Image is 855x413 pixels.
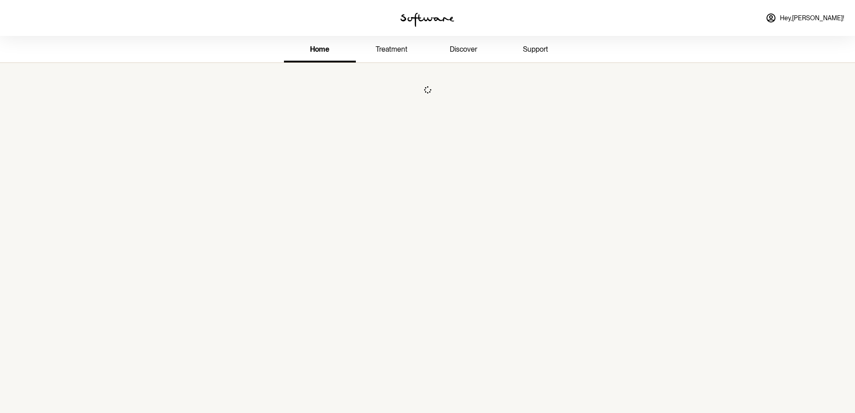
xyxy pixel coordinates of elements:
[310,45,329,53] span: home
[376,45,408,53] span: treatment
[450,45,477,53] span: discover
[760,7,850,29] a: Hey,[PERSON_NAME]!
[356,38,428,62] a: treatment
[400,13,454,27] img: software logo
[523,45,548,53] span: support
[500,38,571,62] a: support
[284,38,356,62] a: home
[428,38,500,62] a: discover
[780,14,844,22] span: Hey, [PERSON_NAME] !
